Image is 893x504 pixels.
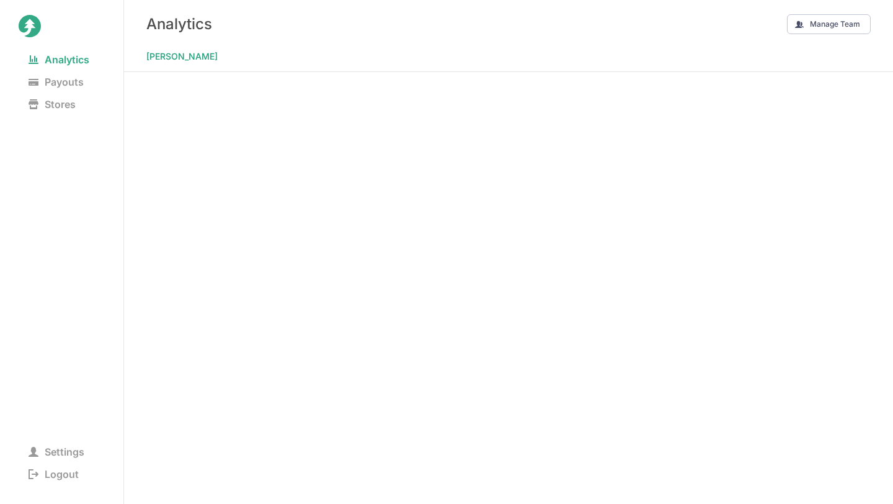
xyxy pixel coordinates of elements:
[19,51,99,68] span: Analytics
[146,15,212,33] h3: Analytics
[124,72,893,504] iframe: To enrich screen reader interactions, please activate Accessibility in Grammarly extension settings
[146,48,218,65] span: [PERSON_NAME]
[19,443,94,461] span: Settings
[787,14,871,34] button: Manage Team
[19,466,89,483] span: Logout
[19,96,86,113] span: Stores
[19,73,94,91] span: Payouts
